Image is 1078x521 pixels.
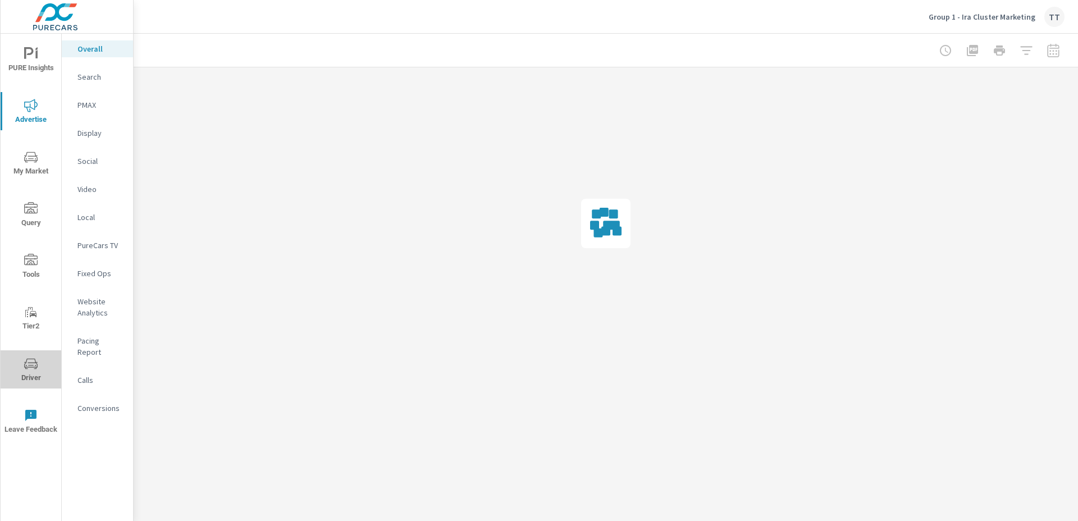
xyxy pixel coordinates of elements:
[62,332,133,360] div: Pacing Report
[1,34,61,447] div: nav menu
[77,184,124,195] p: Video
[62,153,133,170] div: Social
[62,237,133,254] div: PureCars TV
[77,127,124,139] p: Display
[62,209,133,226] div: Local
[4,254,58,281] span: Tools
[4,409,58,436] span: Leave Feedback
[62,293,133,321] div: Website Analytics
[62,400,133,417] div: Conversions
[4,47,58,75] span: PURE Insights
[4,99,58,126] span: Advertise
[1044,7,1065,27] div: TT
[77,71,124,83] p: Search
[62,68,133,85] div: Search
[4,202,58,230] span: Query
[62,125,133,141] div: Display
[77,99,124,111] p: PMAX
[4,305,58,333] span: Tier2
[62,372,133,389] div: Calls
[77,212,124,223] p: Local
[929,12,1035,22] p: Group 1 - Ira Cluster Marketing
[77,240,124,251] p: PureCars TV
[62,181,133,198] div: Video
[62,97,133,113] div: PMAX
[77,335,124,358] p: Pacing Report
[77,296,124,318] p: Website Analytics
[77,403,124,414] p: Conversions
[4,150,58,178] span: My Market
[77,43,124,54] p: Overall
[62,265,133,282] div: Fixed Ops
[77,156,124,167] p: Social
[77,268,124,279] p: Fixed Ops
[77,374,124,386] p: Calls
[62,40,133,57] div: Overall
[4,357,58,385] span: Driver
